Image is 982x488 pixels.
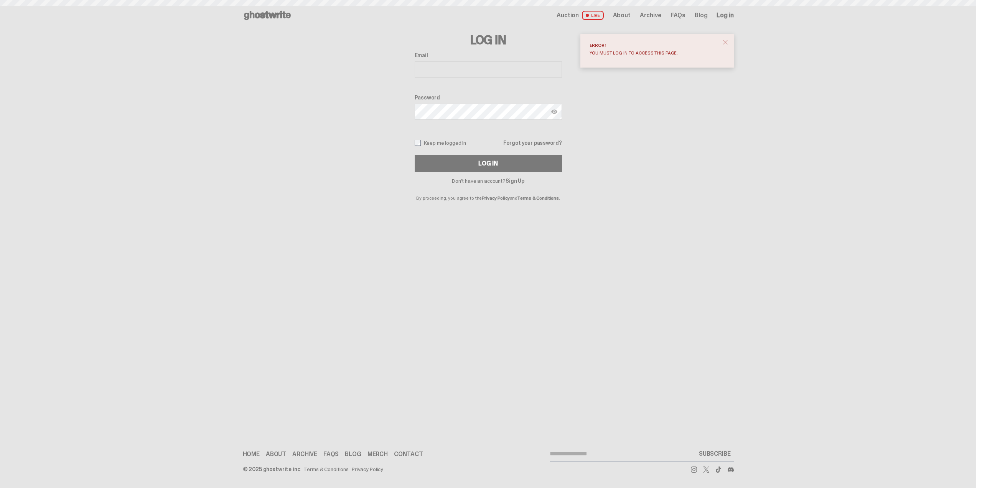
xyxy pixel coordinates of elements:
a: Log in [717,12,733,18]
a: About [266,451,286,457]
div: You must log in to access this page. [590,51,718,55]
h3: Log In [415,34,562,46]
label: Email [415,52,562,58]
div: Log In [478,160,498,167]
a: Archive [640,12,661,18]
label: Password [415,94,562,101]
a: Terms & Conditions [303,466,349,472]
span: LIVE [582,11,604,20]
a: About [613,12,631,18]
a: Home [243,451,260,457]
a: Blog [345,451,361,457]
a: Auction LIVE [557,11,603,20]
button: Log In [415,155,562,172]
span: Auction [557,12,579,18]
a: Blog [695,12,707,18]
a: Privacy Policy [482,195,509,201]
a: FAQs [671,12,685,18]
button: SUBSCRIBE [696,446,734,462]
a: Contact [394,451,423,457]
a: Merch [367,451,388,457]
img: Show password [551,109,557,115]
a: Archive [292,451,317,457]
label: Keep me logged in [415,140,466,146]
div: © 2025 ghostwrite inc [243,466,300,472]
a: Privacy Policy [352,466,383,472]
p: Don't have an account? [415,178,562,184]
button: close [718,35,732,49]
div: Error! [590,43,718,48]
a: Sign Up [506,177,524,184]
a: Terms & Conditions [517,195,559,201]
a: FAQs [323,451,339,457]
a: Forgot your password? [503,140,562,146]
input: Keep me logged in [415,140,421,146]
p: By proceeding, you agree to the and . [415,184,562,200]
